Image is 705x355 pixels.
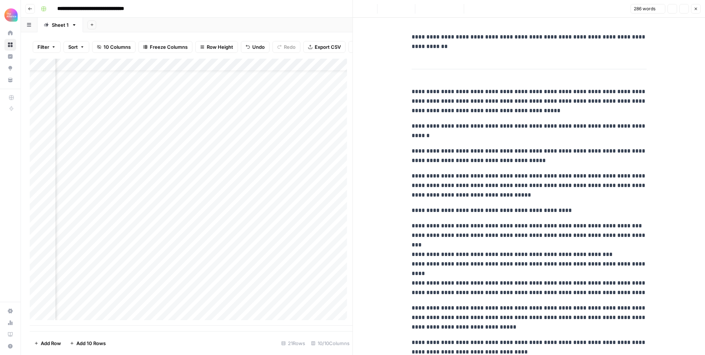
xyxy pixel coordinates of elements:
[64,41,89,53] button: Sort
[630,4,665,14] button: 286 words
[207,43,233,51] span: Row Height
[4,62,16,74] a: Opportunities
[4,27,16,39] a: Home
[4,305,16,317] a: Settings
[92,41,135,53] button: 10 Columns
[4,74,16,86] a: Your Data
[4,329,16,340] a: Learning Hub
[284,43,296,51] span: Redo
[65,337,110,349] button: Add 10 Rows
[241,41,270,53] button: Undo
[37,43,49,51] span: Filter
[278,337,308,349] div: 21 Rows
[104,43,131,51] span: 10 Columns
[150,43,188,51] span: Freeze Columns
[4,39,16,51] a: Browse
[138,41,192,53] button: Freeze Columns
[76,340,106,347] span: Add 10 Rows
[33,41,61,53] button: Filter
[68,43,78,51] span: Sort
[37,18,83,32] a: Sheet 1
[4,8,18,22] img: Alliance Logo
[252,43,265,51] span: Undo
[315,43,341,51] span: Export CSV
[4,6,16,24] button: Workspace: Alliance
[4,317,16,329] a: Usage
[4,340,16,352] button: Help + Support
[308,337,352,349] div: 10/10 Columns
[195,41,238,53] button: Row Height
[30,337,65,349] button: Add Row
[52,21,69,29] div: Sheet 1
[4,51,16,62] a: Insights
[634,6,655,12] span: 286 words
[41,340,61,347] span: Add Row
[303,41,346,53] button: Export CSV
[272,41,300,53] button: Redo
